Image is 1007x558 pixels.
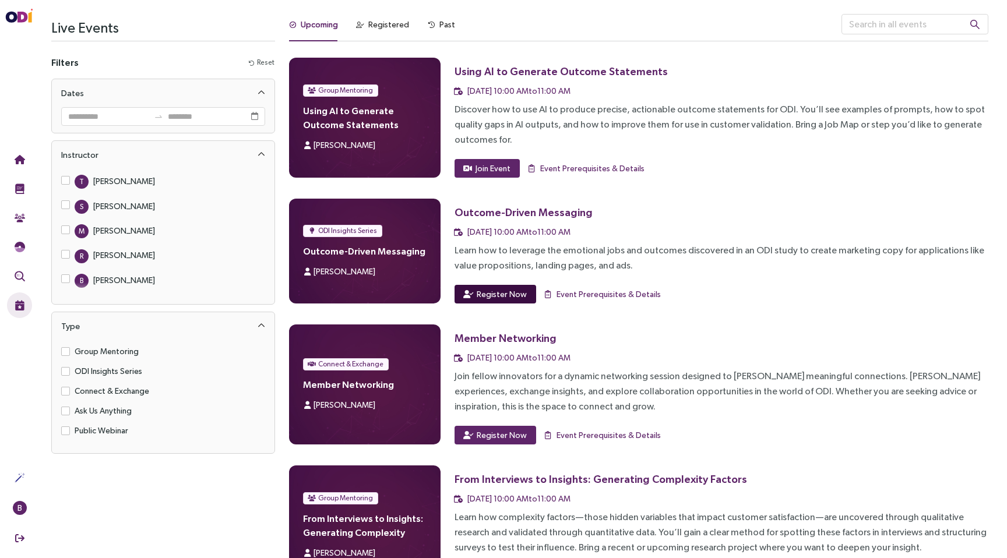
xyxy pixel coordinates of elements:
[15,183,25,194] img: Training
[7,176,32,202] button: Training
[439,18,455,31] div: Past
[93,274,155,287] div: [PERSON_NAME]
[7,205,32,231] button: Community
[52,141,274,169] div: Instructor
[248,56,275,69] button: Reset
[52,312,274,340] div: Type
[154,112,163,121] span: swap-right
[303,244,427,258] h4: Outcome-Driven Messaging
[7,147,32,172] button: Home
[467,494,571,503] span: [DATE] 10:00 AM to 11:00 AM
[314,400,375,409] span: [PERSON_NAME]
[61,148,98,162] div: Instructor
[93,175,155,188] div: [PERSON_NAME]
[15,271,25,281] img: Outcome Validation
[70,404,136,417] span: Ask Us Anything
[7,234,32,260] button: Needs Framework
[79,175,84,189] span: T
[257,57,274,68] span: Reset
[52,79,274,107] div: Dates
[455,331,557,345] div: Member Networking
[314,548,375,557] span: [PERSON_NAME]
[7,465,32,490] button: Actions
[543,426,661,444] button: Event Prerequisites & Details
[17,501,22,515] span: B
[455,426,536,444] button: Register Now
[527,159,645,178] button: Event Prerequisites & Details
[477,429,527,442] span: Register Now
[960,14,990,34] button: search
[51,14,275,41] h3: Live Events
[455,159,520,178] button: Join Event
[477,288,527,301] span: Register Now
[314,267,375,276] span: [PERSON_NAME]
[51,55,79,69] h4: Filters
[467,86,571,96] span: [DATE] 10:00 AM to 11:00 AM
[15,242,25,252] img: JTBD Needs Framework
[314,140,375,150] span: [PERSON_NAME]
[7,495,32,521] button: B
[93,200,155,213] div: [PERSON_NAME]
[303,511,427,539] h4: From Interviews to Insights: Generating Complexity Factors
[455,285,536,303] button: Register Now
[303,377,427,391] h4: Member Networking
[15,213,25,223] img: Community
[841,14,988,34] input: Search in all events
[455,64,668,79] div: Using AI to Generate Outcome Statements
[543,285,661,303] button: Event Prerequisites & Details
[7,525,32,551] button: Sign Out
[318,225,377,236] span: ODI Insights Series
[455,472,747,486] div: From Interviews to Insights: Generating Complexity Factors
[368,18,409,31] div: Registered
[93,249,155,262] div: [PERSON_NAME]
[557,288,661,301] span: Event Prerequisites & Details
[540,162,645,175] span: Event Prerequisites & Details
[80,274,83,288] span: B
[15,472,25,483] img: Actions
[80,249,83,263] span: R
[80,200,83,214] span: S
[557,429,661,442] span: Event Prerequisites & Details
[301,18,338,31] div: Upcoming
[303,104,427,132] h4: Using AI to Generate Outcome Statements
[970,19,980,30] span: search
[93,224,155,237] div: [PERSON_NAME]
[7,292,32,318] button: Live Events
[61,319,80,333] div: Type
[467,227,571,236] span: [DATE] 10:00 AM to 11:00 AM
[79,224,84,238] span: M
[61,86,84,100] div: Dates
[7,263,32,289] button: Outcome Validation
[70,365,147,377] span: ODI Insights Series
[467,353,571,362] span: [DATE] 10:00 AM to 11:00 AM
[455,243,989,273] div: Learn how to leverage the emotional jobs and outcomes discovered in an ODI study to create market...
[15,300,25,310] img: Live Events
[455,205,593,220] div: Outcome-Driven Messaging
[70,345,143,358] span: Group Mentoring
[154,112,163,121] span: to
[476,162,510,175] span: Join Event
[318,492,373,504] span: Group Mentoring
[318,84,373,96] span: Group Mentoring
[455,102,989,147] div: Discover how to use AI to produce precise, actionable outcome statements for ODI. You’ll see exam...
[455,369,989,414] div: Join fellow innovators for a dynamic networking session designed to [PERSON_NAME] meaningful conn...
[318,358,383,370] span: Connect & Exchange
[70,424,133,437] span: Public Webinar
[455,510,989,555] div: Learn how complexity factors—those hidden variables that impact customer satisfaction—are uncover...
[70,384,154,397] span: Connect & Exchange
